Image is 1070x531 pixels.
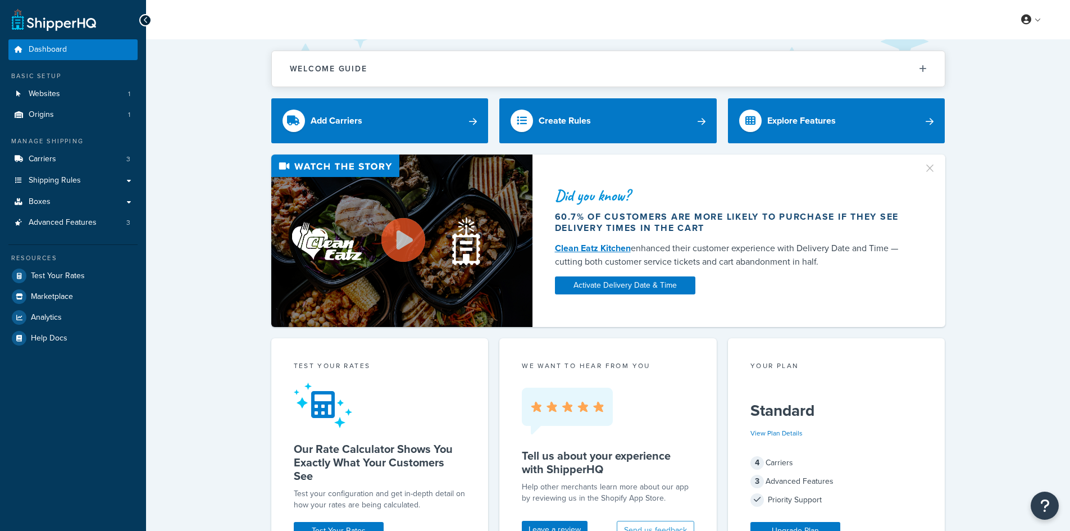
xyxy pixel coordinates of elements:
span: 4 [750,456,764,470]
p: we want to hear from you [522,361,694,371]
span: Websites [29,89,60,99]
a: Help Docs [8,328,138,348]
span: Origins [29,110,54,120]
div: Test your rates [294,361,466,374]
a: Add Carriers [271,98,489,143]
span: Test Your Rates [31,271,85,281]
h5: Our Rate Calculator Shows You Exactly What Your Customers See [294,442,466,483]
div: Resources [8,253,138,263]
p: Help other merchants learn more about our app by reviewing us in the Shopify App Store. [522,482,694,504]
div: Manage Shipping [8,137,138,146]
div: Did you know? [555,188,910,203]
span: Carriers [29,155,56,164]
li: Origins [8,105,138,125]
a: Analytics [8,307,138,328]
span: 1 [128,89,130,99]
span: 3 [126,155,130,164]
a: View Plan Details [750,428,803,438]
a: Boxes [8,192,138,212]
div: Add Carriers [311,113,362,129]
a: Websites1 [8,84,138,105]
div: Priority Support [750,492,923,508]
a: Advanced Features3 [8,212,138,233]
a: Create Rules [499,98,717,143]
a: Activate Delivery Date & Time [555,276,695,294]
span: 3 [750,475,764,488]
span: 3 [126,218,130,228]
a: Test Your Rates [8,266,138,286]
a: Explore Features [728,98,945,143]
span: Shipping Rules [29,176,81,185]
a: Origins1 [8,105,138,125]
span: Analytics [31,313,62,323]
span: Advanced Features [29,218,97,228]
li: Advanced Features [8,212,138,233]
a: Dashboard [8,39,138,60]
span: Boxes [29,197,51,207]
h2: Welcome Guide [290,65,367,73]
li: Websites [8,84,138,105]
div: 60.7% of customers are more likely to purchase if they see delivery times in the cart [555,211,910,234]
div: Test your configuration and get in-depth detail on how your rates are being calculated. [294,488,466,511]
div: Your Plan [750,361,923,374]
span: Help Docs [31,334,67,343]
span: Dashboard [29,45,67,55]
h5: Tell us about your experience with ShipperHQ [522,449,694,476]
a: Shipping Rules [8,170,138,191]
a: Clean Eatz Kitchen [555,242,631,255]
button: Open Resource Center [1031,492,1059,520]
div: Advanced Features [750,474,923,489]
div: enhanced their customer experience with Delivery Date and Time — cutting both customer service ti... [555,242,910,269]
a: Marketplace [8,287,138,307]
span: Marketplace [31,292,73,302]
span: 1 [128,110,130,120]
img: Video thumbnail [271,155,532,327]
div: Create Rules [539,113,591,129]
div: Explore Features [767,113,836,129]
h5: Standard [750,402,923,420]
div: Carriers [750,455,923,471]
button: Welcome Guide [272,51,945,87]
a: Carriers3 [8,149,138,170]
li: Carriers [8,149,138,170]
div: Basic Setup [8,71,138,81]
